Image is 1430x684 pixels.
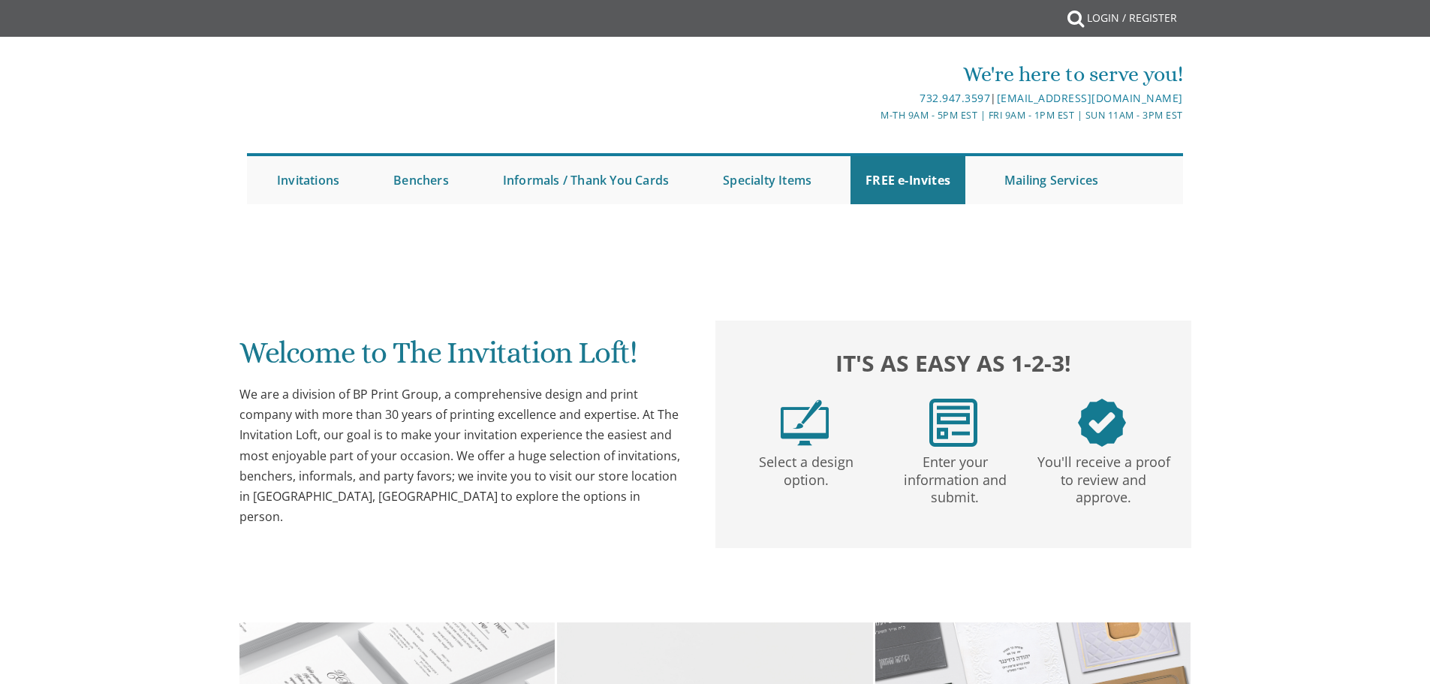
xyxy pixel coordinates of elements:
div: We're here to serve you! [560,59,1183,89]
a: Benchers [378,156,464,204]
img: step3.png [1078,399,1126,447]
a: Mailing Services [989,156,1113,204]
p: You'll receive a proof to review and approve. [1032,447,1175,507]
a: FREE e-Invites [850,156,965,204]
img: step2.png [929,399,977,447]
p: Select a design option. [735,447,878,490]
div: We are a division of BP Print Group, a comprehensive design and print company with more than 30 y... [239,384,685,527]
h1: Welcome to The Invitation Loft! [239,336,685,381]
a: Specialty Items [708,156,826,204]
a: [EMAIL_ADDRESS][DOMAIN_NAME] [997,91,1183,105]
p: Enter your information and submit. [884,447,1026,507]
a: 732.947.3597 [920,91,990,105]
a: Informals / Thank You Cards [488,156,684,204]
div: | [560,89,1183,107]
img: step1.png [781,399,829,447]
h2: It's as easy as 1-2-3! [730,346,1176,380]
div: M-Th 9am - 5pm EST | Fri 9am - 1pm EST | Sun 11am - 3pm EST [560,107,1183,123]
a: Invitations [262,156,354,204]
